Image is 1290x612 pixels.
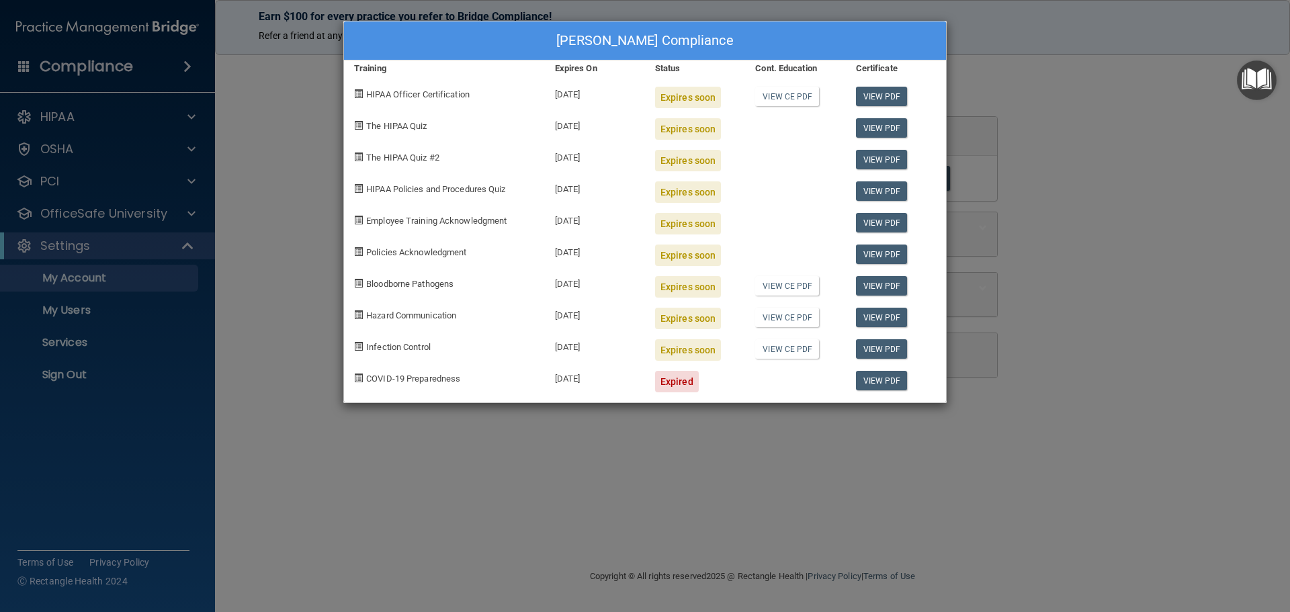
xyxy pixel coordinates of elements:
span: Hazard Communication [366,310,456,320]
div: Expires soon [655,308,721,329]
div: [DATE] [545,140,645,171]
button: Open Resource Center [1237,60,1277,100]
div: [DATE] [545,266,645,298]
span: The HIPAA Quiz [366,121,427,131]
a: View PDF [856,371,908,390]
div: Expires soon [655,181,721,203]
div: [PERSON_NAME] Compliance [344,21,946,60]
div: Cont. Education [745,60,845,77]
span: Employee Training Acknowledgment [366,216,507,226]
div: Expires soon [655,339,721,361]
a: View CE PDF [755,87,819,106]
div: Expires soon [655,276,721,298]
div: Expires soon [655,150,721,171]
div: Training [344,60,545,77]
span: Infection Control [366,342,431,352]
a: View CE PDF [755,308,819,327]
a: View PDF [856,276,908,296]
div: Expires soon [655,213,721,234]
div: Expires soon [655,245,721,266]
span: Bloodborne Pathogens [366,279,454,289]
a: View PDF [856,118,908,138]
div: [DATE] [545,298,645,329]
span: Policies Acknowledgment [366,247,466,257]
div: Expired [655,371,699,392]
div: [DATE] [545,203,645,234]
a: View PDF [856,213,908,232]
a: View PDF [856,308,908,327]
span: COVID-19 Preparedness [366,374,460,384]
div: Expires On [545,60,645,77]
div: [DATE] [545,108,645,140]
div: Expires soon [655,87,721,108]
div: Status [645,60,745,77]
a: View CE PDF [755,339,819,359]
div: [DATE] [545,234,645,266]
div: [DATE] [545,171,645,203]
a: View PDF [856,87,908,106]
div: [DATE] [545,77,645,108]
span: HIPAA Officer Certification [366,89,470,99]
div: [DATE] [545,361,645,392]
a: View PDF [856,245,908,264]
a: View CE PDF [755,276,819,296]
span: The HIPAA Quiz #2 [366,152,439,163]
div: [DATE] [545,329,645,361]
a: View PDF [856,150,908,169]
div: Expires soon [655,118,721,140]
a: View PDF [856,181,908,201]
a: View PDF [856,339,908,359]
span: HIPAA Policies and Procedures Quiz [366,184,505,194]
div: Certificate [846,60,946,77]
